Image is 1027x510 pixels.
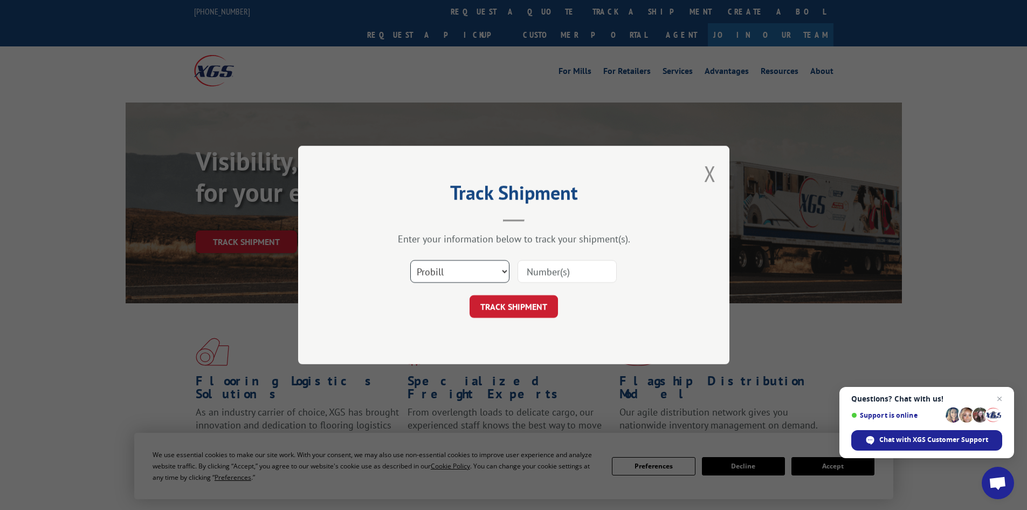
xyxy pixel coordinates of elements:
[352,233,676,245] div: Enter your information below to track your shipment(s).
[704,159,716,188] button: Close modal
[518,260,617,283] input: Number(s)
[851,395,1002,403] span: Questions? Chat with us!
[470,295,558,318] button: TRACK SHIPMENT
[982,467,1014,499] div: Open chat
[879,435,988,445] span: Chat with XGS Customer Support
[851,430,1002,451] div: Chat with XGS Customer Support
[993,392,1006,405] span: Close chat
[352,185,676,206] h2: Track Shipment
[851,411,942,419] span: Support is online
